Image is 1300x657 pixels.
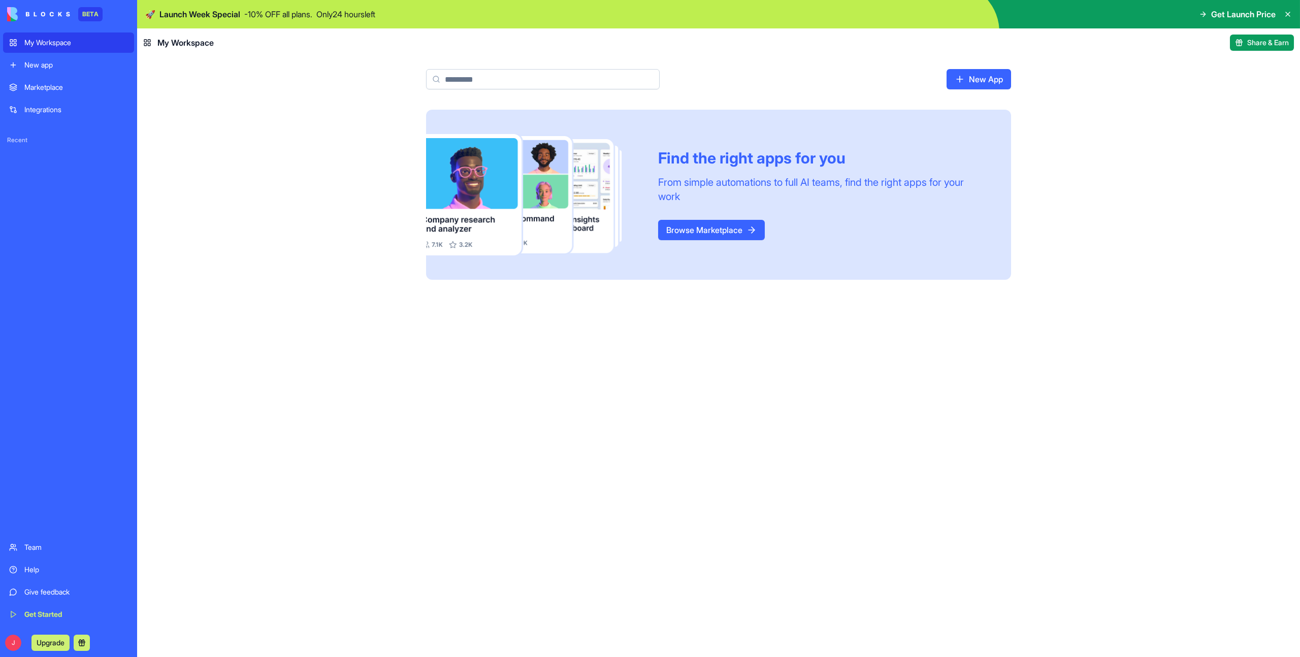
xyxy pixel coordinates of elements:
p: Only 24 hours left [316,8,375,20]
div: Get Started [24,609,128,619]
div: My Workspace [24,38,128,48]
a: Give feedback [3,582,134,602]
a: Get Started [3,604,134,625]
div: Team [24,542,128,552]
a: Integrations [3,100,134,120]
div: New app [24,60,128,70]
button: Upgrade [31,635,70,651]
a: Help [3,560,134,580]
a: Team [3,537,134,557]
div: BETA [78,7,103,21]
span: J [5,635,21,651]
p: - 10 % OFF all plans. [244,8,312,20]
a: New app [3,55,134,75]
span: 🚀 [145,8,155,20]
a: BETA [7,7,103,21]
span: Get Launch Price [1211,8,1276,20]
span: My Workspace [157,37,214,49]
img: Frame_181_egmpey.png [426,134,642,255]
button: Share & Earn [1230,35,1294,51]
a: Browse Marketplace [658,220,765,240]
div: Help [24,565,128,575]
div: Marketplace [24,82,128,92]
span: Launch Week Special [159,8,240,20]
div: Give feedback [24,587,128,597]
div: From simple automations to full AI teams, find the right apps for your work [658,175,987,204]
a: Marketplace [3,77,134,97]
img: logo [7,7,70,21]
span: Recent [3,136,134,144]
div: Integrations [24,105,128,115]
a: Upgrade [31,637,70,647]
a: My Workspace [3,32,134,53]
div: Find the right apps for you [658,149,987,167]
span: Share & Earn [1247,38,1289,48]
a: New App [947,69,1011,89]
